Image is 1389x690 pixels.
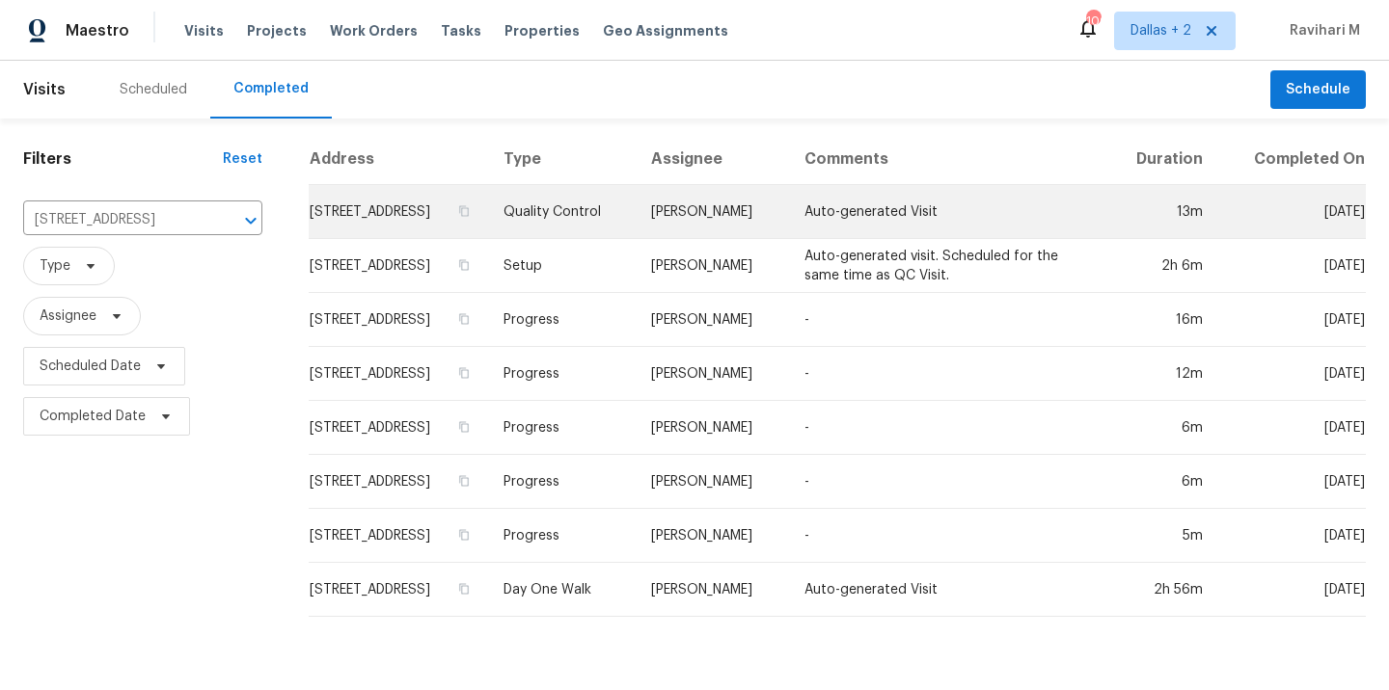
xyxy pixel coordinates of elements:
[789,347,1106,401] td: -
[1105,455,1218,509] td: 6m
[40,306,96,326] span: Assignee
[309,293,487,347] td: [STREET_ADDRESS]
[636,185,788,239] td: [PERSON_NAME]
[1105,134,1218,185] th: Duration
[1105,239,1218,293] td: 2h 6m
[488,134,637,185] th: Type
[789,134,1106,185] th: Comments
[40,357,141,376] span: Scheduled Date
[309,185,487,239] td: [STREET_ADDRESS]
[789,563,1106,617] td: Auto-generated Visit
[309,509,487,563] td: [STREET_ADDRESS]
[488,401,637,455] td: Progress
[455,418,473,436] button: Copy Address
[603,21,728,40] span: Geo Assignments
[488,455,637,509] td: Progress
[309,401,487,455] td: [STREET_ADDRESS]
[1218,563,1366,617] td: [DATE]
[1270,70,1366,110] button: Schedule
[247,21,307,40] span: Projects
[1282,21,1360,40] span: Ravihari M
[1286,78,1350,102] span: Schedule
[1218,134,1366,185] th: Completed On
[40,256,70,276] span: Type
[789,455,1106,509] td: -
[1218,401,1366,455] td: [DATE]
[1105,509,1218,563] td: 5m
[488,347,637,401] td: Progress
[1218,347,1366,401] td: [DATE]
[184,21,224,40] span: Visits
[488,509,637,563] td: Progress
[1105,563,1218,617] td: 2h 56m
[237,207,264,234] button: Open
[488,185,637,239] td: Quality Control
[455,310,473,328] button: Copy Address
[66,21,129,40] span: Maestro
[455,526,473,544] button: Copy Address
[1086,12,1100,31] div: 100
[455,580,473,597] button: Copy Address
[1218,239,1366,293] td: [DATE]
[330,21,418,40] span: Work Orders
[789,509,1106,563] td: -
[636,563,788,617] td: [PERSON_NAME]
[636,347,788,401] td: [PERSON_NAME]
[120,80,187,99] div: Scheduled
[455,472,473,490] button: Copy Address
[441,24,481,38] span: Tasks
[309,455,487,509] td: [STREET_ADDRESS]
[636,293,788,347] td: [PERSON_NAME]
[789,239,1106,293] td: Auto-generated visit. Scheduled for the same time as QC Visit.
[636,401,788,455] td: [PERSON_NAME]
[1218,455,1366,509] td: [DATE]
[223,149,262,169] div: Reset
[504,21,580,40] span: Properties
[488,563,637,617] td: Day One Walk
[309,239,487,293] td: [STREET_ADDRESS]
[636,509,788,563] td: [PERSON_NAME]
[40,407,146,426] span: Completed Date
[309,134,487,185] th: Address
[309,563,487,617] td: [STREET_ADDRESS]
[23,205,208,235] input: Search for an address...
[1218,185,1366,239] td: [DATE]
[1105,185,1218,239] td: 13m
[488,293,637,347] td: Progress
[488,239,637,293] td: Setup
[789,185,1106,239] td: Auto-generated Visit
[1218,509,1366,563] td: [DATE]
[1105,401,1218,455] td: 6m
[636,239,788,293] td: [PERSON_NAME]
[636,455,788,509] td: [PERSON_NAME]
[636,134,788,185] th: Assignee
[789,293,1106,347] td: -
[1218,293,1366,347] td: [DATE]
[1105,293,1218,347] td: 16m
[455,202,473,220] button: Copy Address
[309,347,487,401] td: [STREET_ADDRESS]
[1130,21,1191,40] span: Dallas + 2
[23,68,66,111] span: Visits
[233,79,309,98] div: Completed
[789,401,1106,455] td: -
[455,364,473,382] button: Copy Address
[23,149,223,169] h1: Filters
[1105,347,1218,401] td: 12m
